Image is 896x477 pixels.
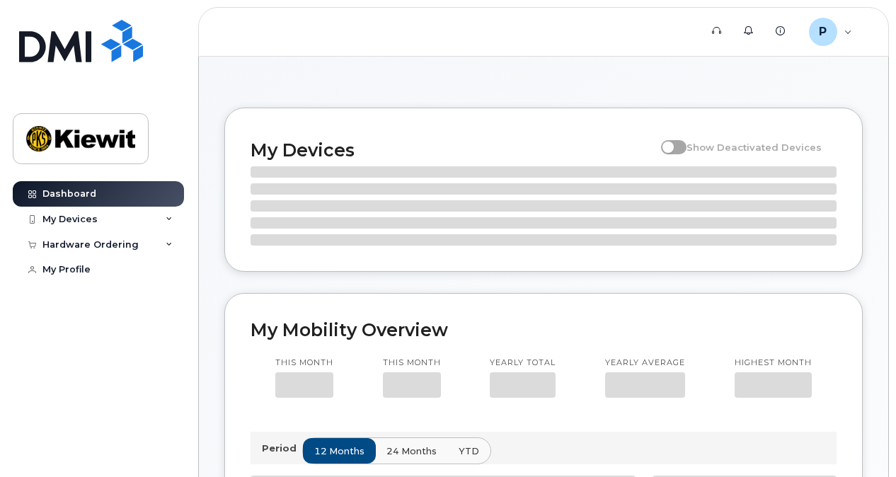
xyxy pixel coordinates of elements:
[661,134,672,145] input: Show Deactivated Devices
[735,357,812,369] p: Highest month
[687,142,822,153] span: Show Deactivated Devices
[490,357,556,369] p: Yearly total
[251,319,837,340] h2: My Mobility Overview
[251,139,654,161] h2: My Devices
[459,444,479,458] span: YTD
[605,357,685,369] p: Yearly average
[386,444,437,458] span: 24 months
[383,357,441,369] p: This month
[275,357,333,369] p: This month
[262,442,302,455] p: Period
